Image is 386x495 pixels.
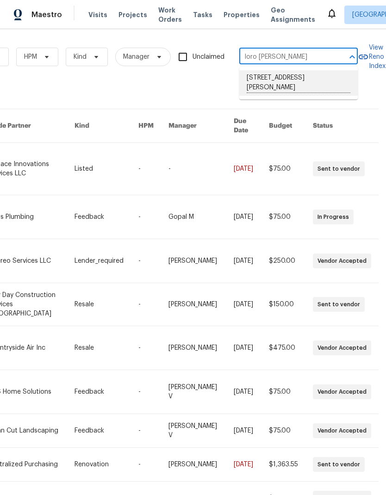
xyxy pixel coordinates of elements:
td: Resale [67,283,131,326]
th: Kind [67,109,131,143]
button: Close [346,50,359,63]
td: [PERSON_NAME] V [161,414,226,448]
th: Manager [161,109,226,143]
td: Gopal M [161,195,226,239]
td: Feedback [67,414,131,448]
input: Enter in an address [239,50,332,64]
span: Tasks [193,12,212,18]
td: - [131,239,161,283]
td: [PERSON_NAME] V [161,370,226,414]
td: [PERSON_NAME] [161,448,226,482]
td: - [161,143,226,195]
td: - [131,370,161,414]
span: Visits [88,10,107,19]
td: Renovation [67,448,131,482]
th: HPM [131,109,161,143]
td: - [131,448,161,482]
td: Resale [67,326,131,370]
td: - [131,326,161,370]
span: Unclaimed [193,52,224,62]
td: Feedback [67,195,131,239]
a: View Reno Index [358,43,386,71]
td: - [131,195,161,239]
span: Maestro [31,10,62,19]
span: Geo Assignments [271,6,315,24]
span: HPM [24,52,37,62]
td: - [131,283,161,326]
td: Listed [67,143,131,195]
td: [PERSON_NAME] [161,283,226,326]
th: Due Date [226,109,261,143]
th: Budget [261,109,305,143]
td: - [131,143,161,195]
td: Feedback [67,370,131,414]
span: Properties [224,10,260,19]
span: Projects [118,10,147,19]
th: Status [305,109,379,143]
td: [PERSON_NAME] [161,239,226,283]
span: Manager [123,52,149,62]
td: - [131,414,161,448]
td: Lender_required [67,239,131,283]
span: Kind [74,52,87,62]
td: [PERSON_NAME] [161,326,226,370]
span: Work Orders [158,6,182,24]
